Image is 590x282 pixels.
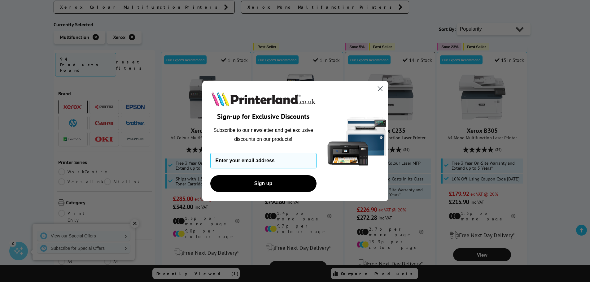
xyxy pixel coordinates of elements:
[375,83,386,94] button: Close dialog
[210,153,317,168] input: Enter your email address
[326,81,388,201] img: 5290a21f-4df8-4860-95f4-ea1e8d0e8904.png
[210,90,317,107] img: Printerland.co.uk
[213,128,313,141] span: Subscribe to our newsletter and get exclusive discounts on our products!
[210,175,317,192] button: Sign up
[217,112,309,121] span: Sign-up for Exclusive Discounts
